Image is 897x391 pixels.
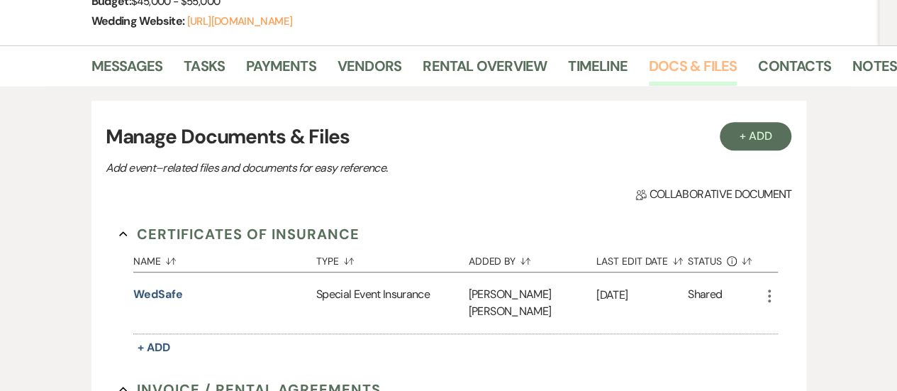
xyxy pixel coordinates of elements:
[338,55,401,86] a: Vendors
[688,286,722,320] div: Shared
[133,338,174,358] button: + Add
[720,122,792,150] button: + Add
[596,286,688,304] p: [DATE]
[133,286,182,303] button: WedSafe
[106,122,792,152] h3: Manage Documents & Files
[316,272,469,334] div: Special Event Insurance
[106,159,602,177] p: Add event–related files and documents for easy reference.
[91,13,187,28] span: Wedding Website:
[469,245,596,272] button: Added By
[133,245,316,272] button: Name
[91,55,163,86] a: Messages
[688,256,722,266] span: Status
[649,55,737,86] a: Docs & Files
[758,55,831,86] a: Contacts
[316,245,469,272] button: Type
[184,55,225,86] a: Tasks
[469,272,596,334] div: [PERSON_NAME] [PERSON_NAME]
[852,55,897,86] a: Notes
[596,245,688,272] button: Last Edit Date
[119,224,360,245] button: Certificates of Insurance
[423,55,547,86] a: Rental Overview
[568,55,628,86] a: Timeline
[635,186,791,203] span: Collaborative document
[688,245,761,272] button: Status
[138,340,170,355] span: + Add
[246,55,316,86] a: Payments
[187,14,292,28] a: [URL][DOMAIN_NAME]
